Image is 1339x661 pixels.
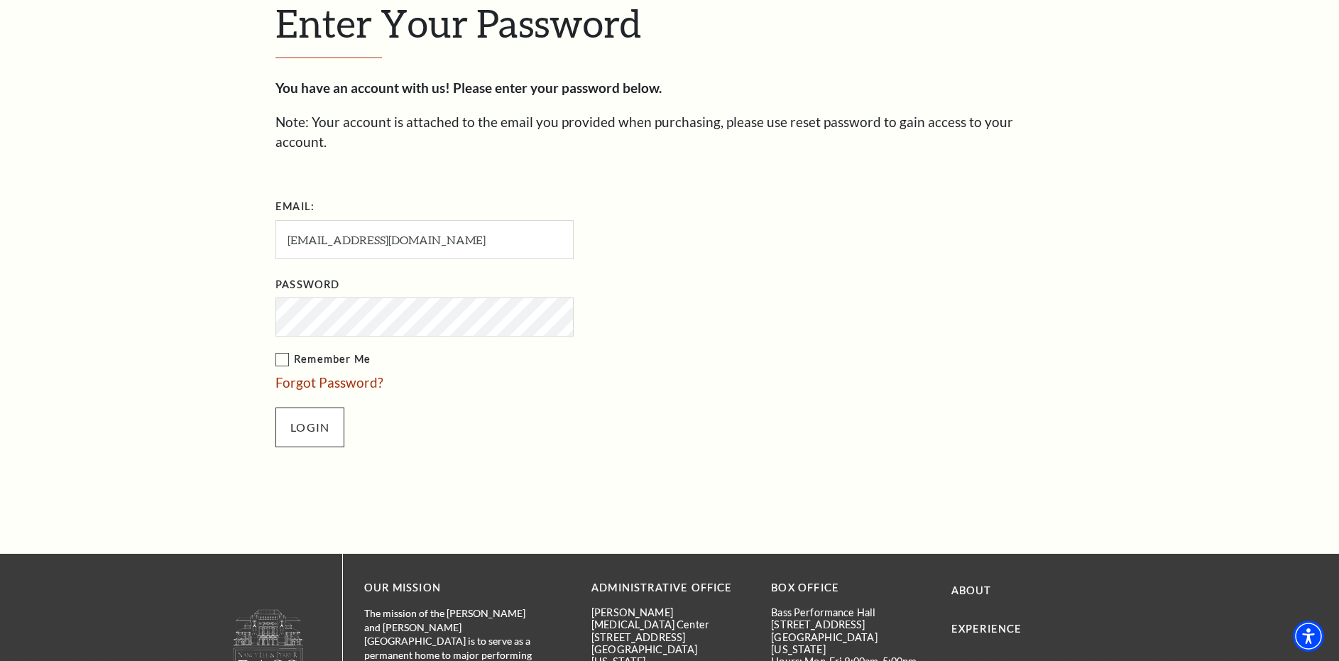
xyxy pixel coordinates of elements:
p: [GEOGRAPHIC_DATA][US_STATE] [771,631,929,656]
label: Email: [275,198,315,216]
p: BOX OFFICE [771,579,929,597]
div: Accessibility Menu [1293,621,1324,652]
p: Administrative Office [591,579,750,597]
p: [STREET_ADDRESS] [591,631,750,643]
a: Experience [951,623,1022,635]
input: Submit button [275,408,344,447]
a: About [951,584,992,596]
input: Required [275,220,574,259]
strong: Please enter your password below. [453,80,662,96]
p: Note: Your account is attached to the email you provided when purchasing, please use reset passwo... [275,112,1064,153]
p: [PERSON_NAME][MEDICAL_DATA] Center [591,606,750,631]
a: Forgot Password? [275,374,383,390]
p: OUR MISSION [364,579,542,597]
label: Remember Me [275,351,716,368]
p: [STREET_ADDRESS] [771,618,929,630]
label: Password [275,276,339,294]
strong: You have an account with us! [275,80,450,96]
p: Bass Performance Hall [771,606,929,618]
